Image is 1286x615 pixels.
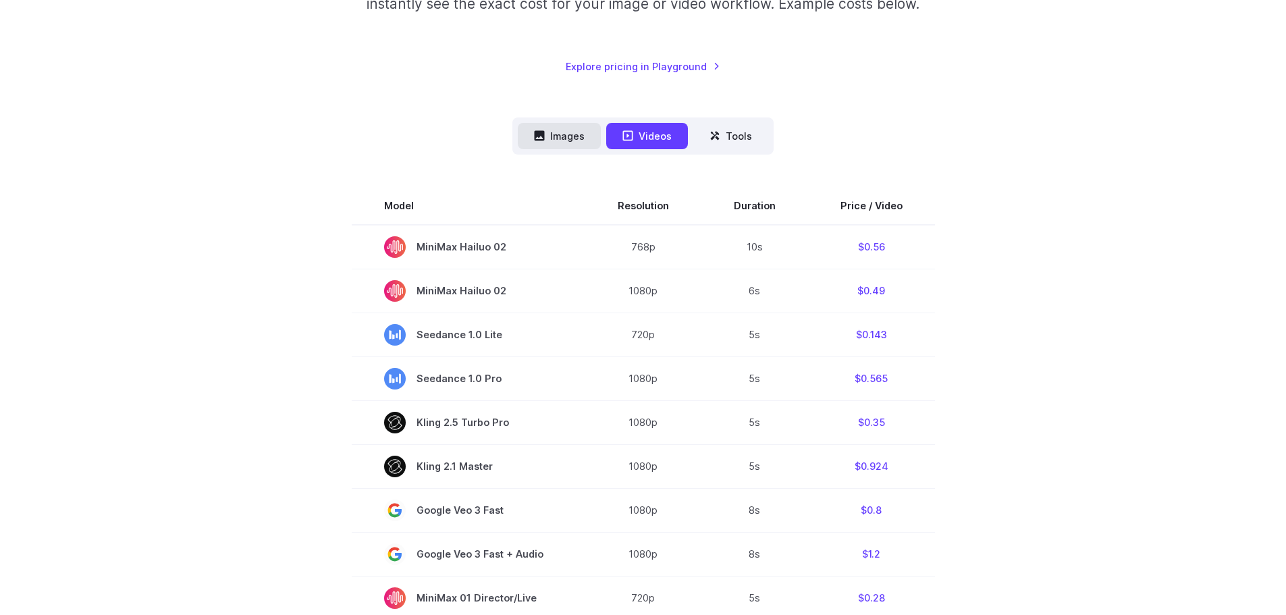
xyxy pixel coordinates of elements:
[384,236,553,258] span: MiniMax Hailuo 02
[518,123,601,149] button: Images
[384,368,553,390] span: Seedance 1.0 Pro
[808,313,935,356] td: $0.143
[384,500,553,521] span: Google Veo 3 Fast
[384,280,553,302] span: MiniMax Hailuo 02
[566,59,720,74] a: Explore pricing in Playground
[701,400,808,444] td: 5s
[585,444,701,488] td: 1080p
[585,532,701,576] td: 1080p
[808,225,935,269] td: $0.56
[693,123,768,149] button: Tools
[701,488,808,532] td: 8s
[585,488,701,532] td: 1080p
[585,269,701,313] td: 1080p
[808,532,935,576] td: $1.2
[701,269,808,313] td: 6s
[808,187,935,225] th: Price / Video
[701,225,808,269] td: 10s
[701,356,808,400] td: 5s
[701,313,808,356] td: 5s
[701,187,808,225] th: Duration
[808,356,935,400] td: $0.565
[585,400,701,444] td: 1080p
[585,356,701,400] td: 1080p
[701,444,808,488] td: 5s
[384,543,553,565] span: Google Veo 3 Fast + Audio
[384,456,553,477] span: Kling 2.1 Master
[384,587,553,609] span: MiniMax 01 Director/Live
[585,313,701,356] td: 720p
[352,187,585,225] th: Model
[808,444,935,488] td: $0.924
[384,412,553,433] span: Kling 2.5 Turbo Pro
[808,400,935,444] td: $0.35
[585,225,701,269] td: 768p
[808,488,935,532] td: $0.8
[585,187,701,225] th: Resolution
[606,123,688,149] button: Videos
[384,324,553,346] span: Seedance 1.0 Lite
[808,269,935,313] td: $0.49
[701,532,808,576] td: 8s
